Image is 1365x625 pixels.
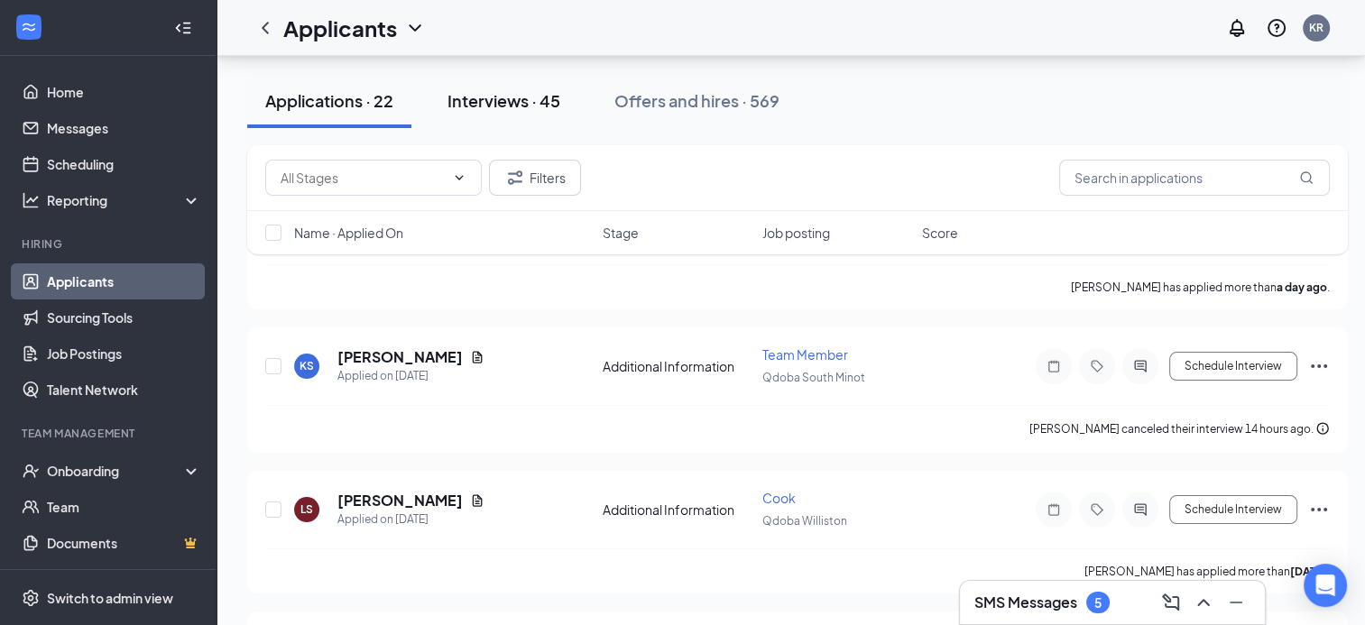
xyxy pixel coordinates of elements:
svg: Tag [1086,502,1108,517]
div: KS [300,358,314,373]
span: Job posting [762,224,830,242]
a: DocumentsCrown [47,525,201,561]
a: SurveysCrown [47,561,201,597]
h5: [PERSON_NAME] [337,491,463,510]
svg: ComposeMessage [1160,592,1182,613]
svg: Ellipses [1308,355,1330,377]
div: Reporting [47,191,202,209]
button: ChevronUp [1189,588,1218,617]
div: Switch to admin view [47,589,173,607]
div: Applied on [DATE] [337,367,484,385]
h1: Applicants [283,13,397,43]
span: Name · Applied On [294,224,403,242]
div: Additional Information [603,501,752,519]
svg: WorkstreamLogo [20,18,38,36]
button: Minimize [1222,588,1250,617]
svg: Note [1043,502,1065,517]
div: Onboarding [47,462,186,480]
div: LS [300,501,313,517]
svg: Document [470,493,484,508]
svg: Ellipses [1308,499,1330,520]
div: Offers and hires · 569 [614,89,779,112]
a: Scheduling [47,146,201,182]
svg: ChevronDown [404,17,426,39]
a: Job Postings [47,335,201,372]
a: Messages [47,110,201,146]
div: 5 [1094,595,1102,611]
button: Schedule Interview [1169,352,1297,381]
svg: ActiveChat [1130,359,1151,373]
div: Hiring [22,236,198,252]
h3: SMS Messages [974,593,1077,612]
svg: QuestionInfo [1266,17,1287,39]
svg: Document [470,350,484,364]
span: Cook [762,490,796,506]
svg: Minimize [1225,592,1247,613]
span: Score [922,224,958,242]
div: Applied on [DATE] [337,510,484,528]
svg: Filter [504,167,526,188]
div: KR [1309,20,1323,35]
div: [PERSON_NAME] canceled their interview 14 hours ago. [1029,420,1330,438]
svg: ChevronDown [452,170,466,185]
span: Stage [603,224,639,242]
h5: [PERSON_NAME] [337,347,463,367]
svg: Info [1315,421,1330,436]
a: Applicants [47,263,201,299]
svg: ChevronLeft [254,17,276,39]
b: [DATE] [1290,565,1327,578]
button: ComposeMessage [1157,588,1185,617]
span: Team Member [762,346,848,363]
div: Applications · 22 [265,89,393,112]
svg: Tag [1086,359,1108,373]
svg: ChevronUp [1193,592,1214,613]
b: a day ago [1277,280,1327,294]
a: Sourcing Tools [47,299,201,335]
svg: Analysis [22,191,40,209]
svg: Collapse [174,19,192,37]
input: All Stages [281,168,445,188]
svg: Note [1043,359,1065,373]
span: Qdoba South Minot [762,371,865,384]
svg: MagnifyingGlass [1299,170,1314,185]
a: Team [47,489,201,525]
svg: Notifications [1226,17,1248,39]
svg: UserCheck [22,462,40,480]
a: Home [47,74,201,110]
svg: ActiveChat [1130,502,1151,517]
button: Schedule Interview [1169,495,1297,524]
div: Additional Information [603,357,752,375]
a: Talent Network [47,372,201,408]
svg: Settings [22,589,40,607]
div: Open Intercom Messenger [1304,564,1347,607]
div: Interviews · 45 [447,89,560,112]
button: Filter Filters [489,160,581,196]
span: Qdoba Williston [762,514,847,528]
p: [PERSON_NAME] has applied more than . [1071,280,1330,295]
input: Search in applications [1059,160,1330,196]
div: Team Management [22,426,198,441]
p: [PERSON_NAME] has applied more than . [1084,564,1330,579]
